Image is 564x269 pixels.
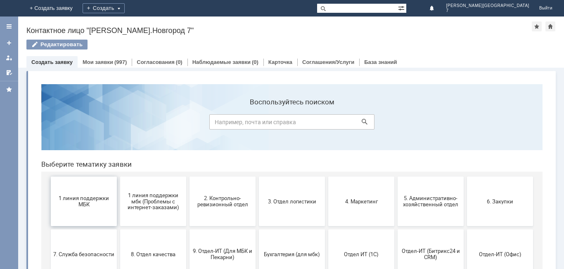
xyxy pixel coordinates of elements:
[2,66,16,79] a: Мои согласования
[294,152,360,201] button: Отдел ИТ (1С)
[26,26,532,35] div: Контактное лицо "[PERSON_NAME].Новгород 7"
[88,173,149,179] span: 8. Отдел качества
[296,173,357,179] span: Отдел ИТ (1С)
[224,205,290,254] button: [PERSON_NAME]. Услуги ИТ для МБК (оформляет L1)
[363,99,429,149] button: 5. Административно-хозяйственный отдел
[435,120,496,127] span: 6. Закупки
[363,152,429,201] button: Отдел-ИТ (Битрикс24 и CRM)
[365,118,427,130] span: 5. Административно-хозяйственный отдел
[16,205,82,254] button: Финансовый отдел
[268,59,292,65] a: Карточка
[137,59,175,65] a: Согласования
[446,3,529,8] span: [PERSON_NAME][GEOGRAPHIC_DATA]
[227,173,288,179] span: Бухгалтерия (для мбк)
[296,120,357,127] span: 4. Маркетинг
[175,20,340,28] label: Воспользуйтесь поиском
[157,170,218,183] span: 9. Отдел-ИТ (Для МБК и Пекарни)
[16,152,82,201] button: 7. Служба безопасности
[31,59,73,65] a: Создать заявку
[2,51,16,64] a: Мои заявки
[19,226,80,232] span: Финансовый отдел
[83,3,125,13] div: Создать
[157,118,218,130] span: 2. Контрольно-ревизионный отдел
[224,99,290,149] button: 3. Отдел логистики
[88,226,149,232] span: Франчайзинг
[19,118,80,130] span: 1 линия поддержки МБК
[252,59,258,65] div: (0)
[176,59,182,65] div: (0)
[155,99,221,149] button: 2. Контрольно-ревизионный отдел
[224,152,290,201] button: Бухгалтерия (для мбк)
[432,152,498,201] button: Отдел-ИТ (Офис)
[432,99,498,149] button: 6. Закупки
[365,170,427,183] span: Отдел-ИТ (Битрикс24 и CRM)
[19,173,80,179] span: 7. Служба безопасности
[155,152,221,201] button: 9. Отдел-ИТ (Для МБК и Пекарни)
[85,99,152,149] button: 1 линия поддержки мбк (Проблемы с интернет-заказами)
[85,152,152,201] button: 8. Отдел качества
[435,173,496,179] span: Отдел-ИТ (Офис)
[302,59,354,65] a: Соглашения/Услуги
[83,59,113,65] a: Мои заявки
[294,99,360,149] button: 4. Маркетинг
[364,59,397,65] a: База знаний
[155,205,221,254] button: Это соглашение не активно!
[398,4,406,12] span: Расширенный поиск
[88,114,149,133] span: 1 линия поддержки мбк (Проблемы с интернет-заказами)
[2,36,16,50] a: Создать заявку
[296,226,357,232] span: не актуален
[294,205,360,254] button: не актуален
[7,83,508,91] header: Выберите тематику заявки
[85,205,152,254] button: Франчайзинг
[157,223,218,236] span: Это соглашение не активно!
[175,37,340,52] input: Например, почта или справка
[446,8,529,13] span: 7
[227,220,288,238] span: [PERSON_NAME]. Услуги ИТ для МБК (оформляет L1)
[192,59,251,65] a: Наблюдаемые заявки
[114,59,127,65] div: (997)
[16,99,82,149] button: 1 линия поддержки МБК
[227,120,288,127] span: 3. Отдел логистики
[532,21,542,31] div: Добавить в избранное
[545,21,555,31] div: Сделать домашней страницей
